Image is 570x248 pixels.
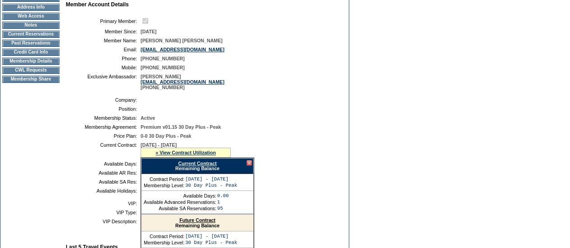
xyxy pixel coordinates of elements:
td: Available SA Reservations: [144,206,216,211]
div: Remaining Balance [141,215,253,231]
td: Primary Member: [69,17,137,25]
td: Membership Share [2,76,59,83]
td: Membership Level: [144,183,184,188]
a: Future Contract [179,217,215,223]
td: Past Reservations [2,40,59,47]
td: Membership Status: [69,115,137,121]
a: [EMAIL_ADDRESS][DOMAIN_NAME] [141,47,224,52]
td: Current Reservations [2,31,59,38]
td: Company: [69,97,137,103]
td: Available Holidays: [69,188,137,194]
td: CWL Requests [2,67,59,74]
span: [PERSON_NAME] [PHONE_NUMBER] [141,74,224,90]
td: [DATE] - [DATE] [185,234,237,239]
td: Contract Period: [144,234,184,239]
td: Web Access [2,13,59,20]
td: Available Days: [144,193,216,198]
td: Phone: [69,56,137,61]
span: [PERSON_NAME] [PERSON_NAME] [141,38,223,43]
td: Position: [69,106,137,112]
td: Email: [69,47,137,52]
td: VIP Type: [69,210,137,215]
a: [EMAIL_ADDRESS][DOMAIN_NAME] [141,79,224,85]
td: VIP: [69,201,137,206]
span: 0-0 30 Day Plus - Peak [141,133,192,139]
td: VIP Description: [69,219,137,224]
td: Address Info [2,4,59,11]
td: [DATE] - [DATE] [185,176,237,182]
td: 0.00 [217,193,229,198]
td: Price Plan: [69,133,137,139]
td: Member Since: [69,29,137,34]
td: Membership Details [2,58,59,65]
span: [DATE] [141,29,156,34]
td: Notes [2,22,59,29]
td: Credit Card Info [2,49,59,56]
td: Membership Level: [144,240,184,245]
td: Member Name: [69,38,137,43]
span: [DATE] - [DATE] [141,142,177,148]
td: Available Days: [69,161,137,167]
a: Current Contract [178,161,216,166]
td: 1 [217,199,229,205]
a: » View Contract Utilization [155,150,216,155]
td: Exclusive Ambassador: [69,74,137,90]
td: 95 [217,206,229,211]
td: 30 Day Plus - Peak [185,183,237,188]
td: Mobile: [69,65,137,70]
td: Available AR Res: [69,170,137,176]
span: Active [141,115,155,121]
span: Premium v01.15 30 Day Plus - Peak [141,124,221,130]
td: 30 Day Plus - Peak [185,240,237,245]
span: [PHONE_NUMBER] [141,65,185,70]
td: Available SA Res: [69,179,137,185]
td: Membership Agreement: [69,124,137,130]
td: Current Contract: [69,142,137,158]
td: Available Advanced Reservations: [144,199,216,205]
b: Member Account Details [66,1,129,8]
span: [PHONE_NUMBER] [141,56,185,61]
div: Remaining Balance [141,158,254,174]
td: Contract Period: [144,176,184,182]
